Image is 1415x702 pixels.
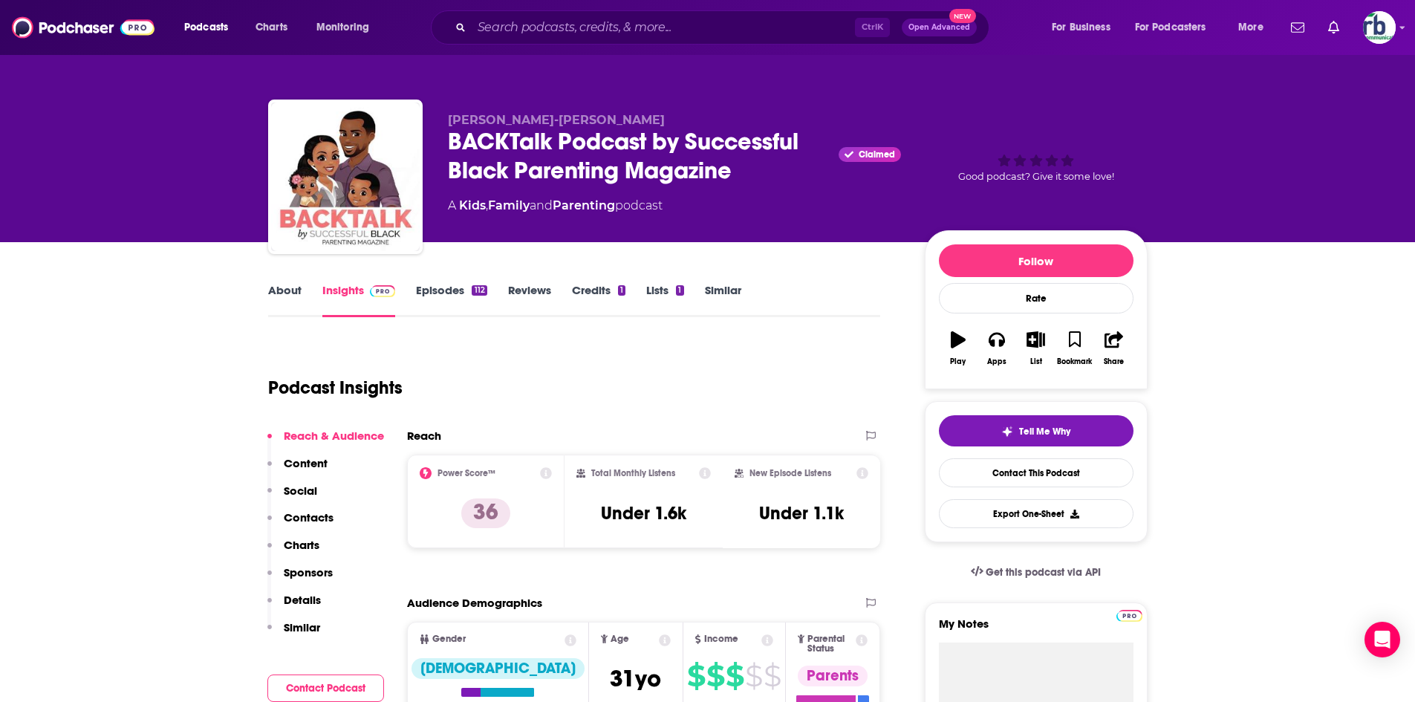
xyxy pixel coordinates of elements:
[1030,357,1042,366] div: List
[284,510,334,524] p: Contacts
[267,620,320,648] button: Similar
[601,502,686,524] h3: Under 1.6k
[798,666,868,686] div: Parents
[1363,11,1396,44] button: Show profile menu
[508,283,551,317] a: Reviews
[939,458,1133,487] a: Contact This Podcast
[370,285,396,297] img: Podchaser Pro
[1363,11,1396,44] span: Logged in as johannarb
[949,9,976,23] span: New
[316,17,369,38] span: Monitoring
[174,16,247,39] button: open menu
[807,634,853,654] span: Parental Status
[646,283,683,317] a: Lists1
[267,456,328,484] button: Content
[416,283,487,317] a: Episodes112
[618,285,625,296] div: 1
[1125,16,1228,39] button: open menu
[939,499,1133,528] button: Export One-Sheet
[284,593,321,607] p: Details
[267,593,321,620] button: Details
[530,198,553,212] span: and
[859,151,895,158] span: Claimed
[1052,17,1110,38] span: For Business
[978,322,1016,375] button: Apps
[267,565,333,593] button: Sponsors
[939,244,1133,277] button: Follow
[459,198,486,212] a: Kids
[1104,357,1124,366] div: Share
[1016,322,1055,375] button: List
[1116,608,1142,622] a: Pro website
[1238,17,1263,38] span: More
[1094,322,1133,375] button: Share
[284,429,384,443] p: Reach & Audience
[437,468,495,478] h2: Power Score™
[472,16,855,39] input: Search podcasts, credits, & more...
[959,554,1113,591] a: Get this podcast via API
[1057,357,1092,366] div: Bookmark
[706,664,724,688] span: $
[591,468,675,478] h2: Total Monthly Listens
[1019,426,1070,438] span: Tell Me Why
[267,538,319,565] button: Charts
[1135,17,1206,38] span: For Podcasters
[939,283,1133,313] div: Rate
[472,285,487,296] div: 112
[448,113,665,127] span: [PERSON_NAME]-[PERSON_NAME]
[1285,15,1310,40] a: Show notifications dropdown
[939,322,978,375] button: Play
[855,18,890,37] span: Ctrl K
[267,484,317,511] button: Social
[268,377,403,399] h1: Podcast Insights
[267,675,384,702] button: Contact Podcast
[958,171,1114,182] span: Good podcast? Give it some love!
[704,634,738,644] span: Income
[1041,16,1129,39] button: open menu
[448,197,663,215] div: A podcast
[764,664,781,688] span: $
[271,103,420,251] img: BACKTalk Podcast by Successful Black Parenting Magazine
[407,596,542,610] h2: Audience Demographics
[1055,322,1094,375] button: Bookmark
[987,357,1006,366] div: Apps
[412,658,585,679] div: [DEMOGRAPHIC_DATA]
[939,415,1133,446] button: tell me why sparkleTell Me Why
[1001,426,1013,438] img: tell me why sparkle
[486,198,488,212] span: ,
[986,566,1101,579] span: Get this podcast via API
[572,283,625,317] a: Credits1
[676,285,683,296] div: 1
[284,538,319,552] p: Charts
[246,16,296,39] a: Charts
[759,502,844,524] h3: Under 1.1k
[267,510,334,538] button: Contacts
[12,13,154,42] img: Podchaser - Follow, Share and Rate Podcasts
[950,357,966,366] div: Play
[908,24,970,31] span: Open Advanced
[1116,610,1142,622] img: Podchaser Pro
[939,617,1133,643] label: My Notes
[488,198,530,212] a: Family
[553,198,615,212] a: Parenting
[726,664,744,688] span: $
[268,283,302,317] a: About
[322,283,396,317] a: InsightsPodchaser Pro
[1363,11,1396,44] img: User Profile
[407,429,441,443] h2: Reach
[306,16,388,39] button: open menu
[687,664,705,688] span: $
[284,484,317,498] p: Social
[284,620,320,634] p: Similar
[445,10,1003,45] div: Search podcasts, credits, & more...
[1364,622,1400,657] div: Open Intercom Messenger
[267,429,384,456] button: Reach & Audience
[749,468,831,478] h2: New Episode Listens
[432,634,466,644] span: Gender
[611,634,629,644] span: Age
[461,498,510,528] p: 36
[284,456,328,470] p: Content
[1228,16,1282,39] button: open menu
